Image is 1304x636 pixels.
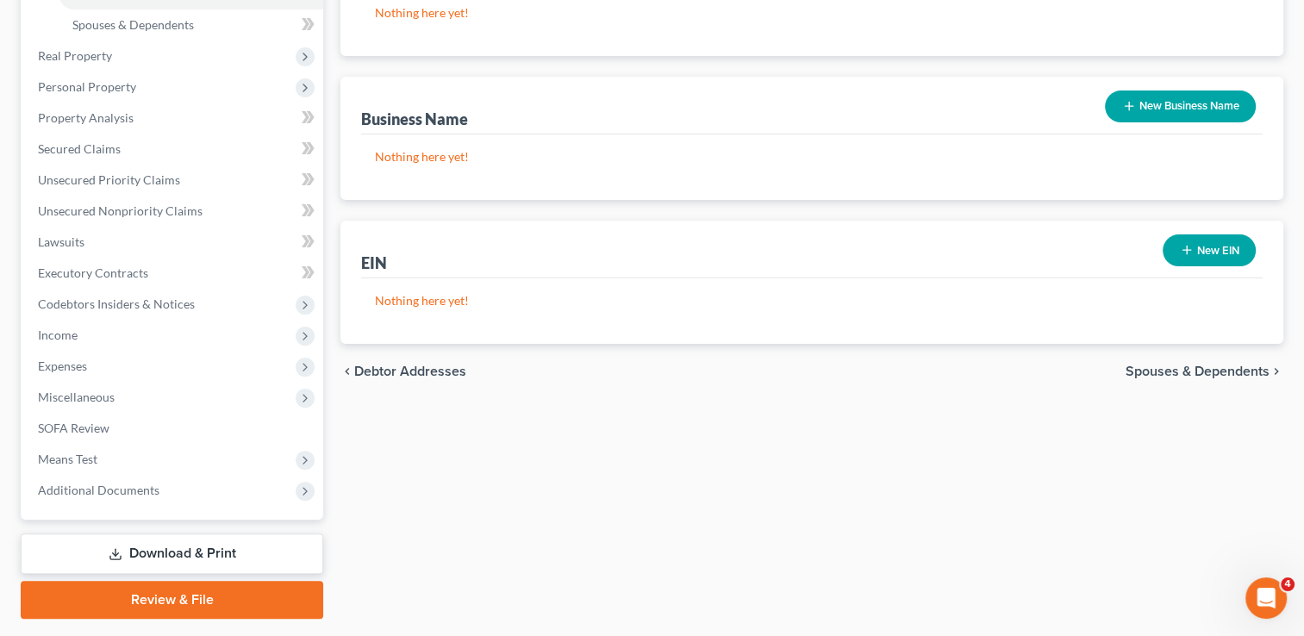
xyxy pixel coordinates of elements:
[59,9,323,41] a: Spouses & Dependents
[354,365,466,378] span: Debtor Addresses
[38,483,159,497] span: Additional Documents
[1245,577,1287,619] iframe: Intercom live chat
[361,109,468,129] div: Business Name
[1126,365,1283,378] button: Spouses & Dependents chevron_right
[38,141,121,156] span: Secured Claims
[72,17,194,32] span: Spouses & Dependents
[38,327,78,342] span: Income
[38,421,109,435] span: SOFA Review
[24,134,323,165] a: Secured Claims
[21,533,323,574] a: Download & Print
[38,48,112,63] span: Real Property
[24,258,323,289] a: Executory Contracts
[38,452,97,466] span: Means Test
[38,234,84,249] span: Lawsuits
[340,365,466,378] button: chevron_left Debtor Addresses
[38,172,180,187] span: Unsecured Priority Claims
[340,365,354,378] i: chevron_left
[375,4,1249,22] p: Nothing here yet!
[361,253,387,273] div: EIN
[21,581,323,619] a: Review & File
[1281,577,1295,591] span: 4
[24,165,323,196] a: Unsecured Priority Claims
[375,148,1249,165] p: Nothing here yet!
[1126,365,1270,378] span: Spouses & Dependents
[24,227,323,258] a: Lawsuits
[38,265,148,280] span: Executory Contracts
[1270,365,1283,378] i: chevron_right
[24,103,323,134] a: Property Analysis
[1163,234,1256,266] button: New EIN
[38,110,134,125] span: Property Analysis
[38,296,195,311] span: Codebtors Insiders & Notices
[1105,90,1256,122] button: New Business Name
[24,413,323,444] a: SOFA Review
[24,196,323,227] a: Unsecured Nonpriority Claims
[38,359,87,373] span: Expenses
[375,292,1249,309] p: Nothing here yet!
[38,79,136,94] span: Personal Property
[38,203,203,218] span: Unsecured Nonpriority Claims
[38,390,115,404] span: Miscellaneous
